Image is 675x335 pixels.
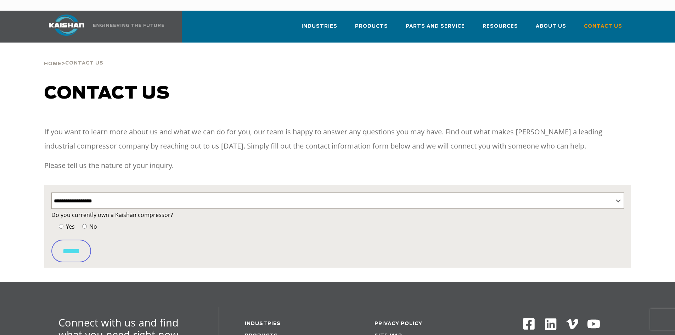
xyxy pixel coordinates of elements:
[483,17,518,41] a: Resources
[406,22,465,30] span: Parts and Service
[44,125,631,153] p: If you want to learn more about us and what we can do for you, our team is happy to answer any qu...
[93,24,164,27] img: Engineering the future
[40,11,165,43] a: Kaishan USA
[64,223,75,230] span: Yes
[355,22,388,30] span: Products
[40,15,93,36] img: kaishan logo
[483,22,518,30] span: Resources
[82,224,87,229] input: No
[44,158,631,173] p: Please tell us the nature of your inquiry.
[587,317,601,331] img: Youtube
[44,62,61,66] span: Home
[536,22,566,30] span: About Us
[245,322,281,326] a: Industries
[522,317,535,330] img: Facebook
[59,224,63,229] input: Yes
[44,60,61,67] a: Home
[584,17,622,41] a: Contact Us
[44,85,170,102] span: Contact us
[88,223,97,230] span: No
[355,17,388,41] a: Products
[536,17,566,41] a: About Us
[584,22,622,30] span: Contact Us
[51,210,624,220] label: Do you currently own a Kaishan compressor?
[302,22,337,30] span: Industries
[544,317,558,331] img: Linkedin
[44,43,103,69] div: >
[65,61,103,66] span: Contact Us
[375,322,422,326] a: Privacy Policy
[51,210,624,262] form: Contact form
[406,17,465,41] a: Parts and Service
[566,319,578,329] img: Vimeo
[302,17,337,41] a: Industries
